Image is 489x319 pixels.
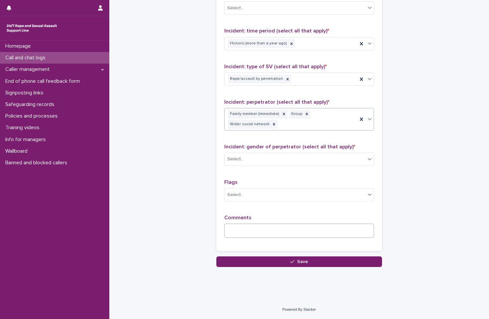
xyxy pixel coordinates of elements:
a: Powered By Stacker [282,307,316,311]
span: Flags [224,180,238,185]
div: Family member (immediate) [228,110,280,119]
p: Info for managers [3,136,51,143]
div: Select... [227,156,244,163]
p: Signposting links [3,90,49,96]
span: Save [297,259,308,264]
p: Wallboard [3,148,33,154]
div: Select... [227,191,244,198]
span: Incident: gender of perpetrator (select all that apply) [224,144,355,149]
img: rhQMoQhaT3yELyF149Cw [5,22,58,35]
span: Incident: perpetrator (select all that apply) [224,99,329,105]
span: Incident: type of SV (select all that apply) [224,64,327,69]
div: Historic (more than a year ago) [228,39,288,48]
p: Training videos [3,125,45,131]
p: Banned and blocked callers [3,160,73,166]
span: Comments [224,215,251,220]
p: End of phone call feedback form [3,78,85,84]
p: Caller management [3,66,55,73]
div: Wider social network [228,120,270,129]
p: Safeguarding records [3,101,60,108]
p: Homepage [3,43,36,49]
p: Policies and processes [3,113,63,119]
button: Save [216,256,382,267]
p: Call and chat logs [3,55,51,61]
div: Rape/assault by penetration [228,75,284,83]
div: Group [289,110,303,119]
span: Incident: time period (select all that apply) [224,28,329,33]
div: Select... [227,5,244,12]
